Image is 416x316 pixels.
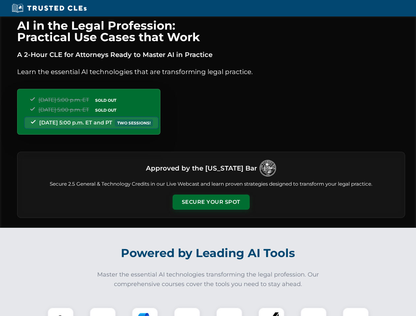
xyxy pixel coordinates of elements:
p: Master the essential AI technologies transforming the legal profession. Our comprehensive courses... [93,270,323,289]
span: [DATE] 5:00 p.m. ET [39,107,89,113]
span: [DATE] 5:00 p.m. ET [39,97,89,103]
span: SOLD OUT [93,107,119,114]
h2: Powered by Leading AI Tools [26,242,391,265]
button: Secure Your Spot [173,195,250,210]
p: Secure 2.5 General & Technology Credits in our Live Webcast and learn proven strategies designed ... [25,180,397,188]
span: SOLD OUT [93,97,119,104]
h1: AI in the Legal Profession: Practical Use Cases that Work [17,20,405,43]
p: A 2-Hour CLE for Attorneys Ready to Master AI in Practice [17,49,405,60]
img: Trusted CLEs [10,3,89,13]
h3: Approved by the [US_STATE] Bar [146,162,257,174]
img: Logo [260,160,276,176]
p: Learn the essential AI technologies that are transforming legal practice. [17,66,405,77]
